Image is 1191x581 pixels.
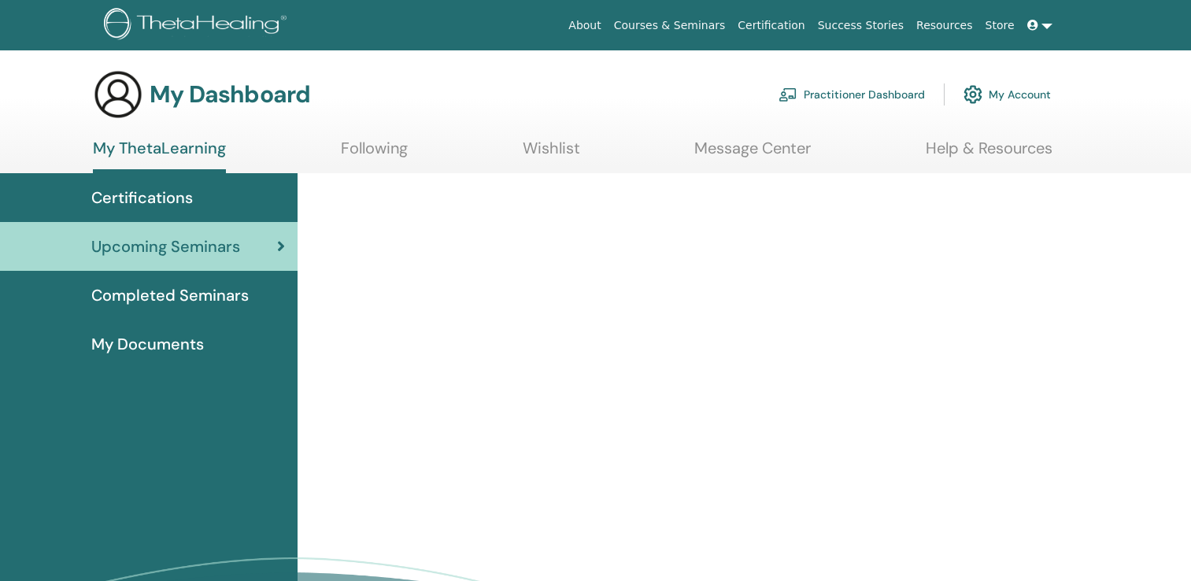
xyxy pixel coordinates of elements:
img: logo.png [104,8,292,43]
span: Completed Seminars [91,283,249,307]
a: Resources [910,11,979,40]
span: My Documents [91,332,204,356]
a: My ThetaLearning [93,139,226,173]
a: Store [979,11,1021,40]
img: chalkboard-teacher.svg [779,87,797,102]
a: My Account [964,77,1051,112]
img: generic-user-icon.jpg [93,69,143,120]
span: Certifications [91,186,193,209]
h3: My Dashboard [150,80,310,109]
a: About [562,11,607,40]
a: Success Stories [812,11,910,40]
a: Certification [731,11,811,40]
a: Following [341,139,408,169]
a: Practitioner Dashboard [779,77,925,112]
span: Upcoming Seminars [91,235,240,258]
img: cog.svg [964,81,982,108]
a: Wishlist [523,139,580,169]
a: Courses & Seminars [608,11,732,40]
a: Message Center [694,139,811,169]
a: Help & Resources [926,139,1052,169]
